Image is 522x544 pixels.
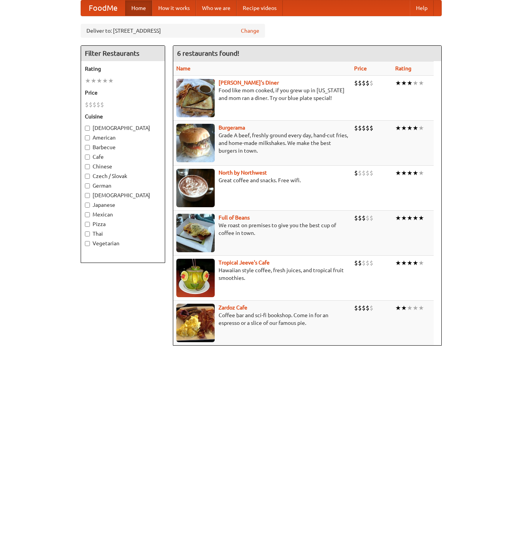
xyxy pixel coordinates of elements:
[362,169,366,177] li: $
[219,260,270,266] a: Tropical Jeeve's Cafe
[176,221,348,237] p: We roast on premises to give you the best cup of coffee in town.
[85,135,90,140] input: American
[370,304,373,312] li: $
[358,79,362,87] li: $
[413,169,418,177] li: ★
[241,27,259,35] a: Change
[108,77,114,85] li: ★
[85,193,90,198] input: [DEMOGRAPHIC_DATA]
[85,182,161,190] label: German
[176,79,215,117] img: sallys.jpg
[362,304,366,312] li: $
[410,0,434,16] a: Help
[89,100,93,109] li: $
[413,304,418,312] li: ★
[219,304,247,311] a: Zardoz Cafe
[358,124,362,132] li: $
[418,214,424,222] li: ★
[370,214,373,222] li: $
[395,214,401,222] li: ★
[358,214,362,222] li: $
[366,304,370,312] li: $
[125,0,152,16] a: Home
[362,259,366,267] li: $
[219,170,267,176] a: North by Northwest
[177,50,239,57] ng-pluralize: 6 restaurants found!
[85,231,90,236] input: Thai
[85,126,90,131] input: [DEMOGRAPHIC_DATA]
[176,124,215,162] img: burgerama.jpg
[102,77,108,85] li: ★
[362,124,366,132] li: $
[219,80,279,86] a: [PERSON_NAME]'s Diner
[93,100,96,109] li: $
[401,169,407,177] li: ★
[85,65,161,73] h5: Rating
[96,77,102,85] li: ★
[354,169,358,177] li: $
[85,153,161,161] label: Cafe
[370,124,373,132] li: $
[366,79,370,87] li: $
[85,143,161,151] label: Barbecue
[395,79,401,87] li: ★
[85,172,161,180] label: Czech / Slovak
[407,79,413,87] li: ★
[176,304,215,342] img: zardoz.jpg
[358,259,362,267] li: $
[85,77,91,85] li: ★
[354,124,358,132] li: $
[354,79,358,87] li: $
[362,79,366,87] li: $
[418,124,424,132] li: ★
[219,125,245,131] a: Burgerama
[358,304,362,312] li: $
[407,214,413,222] li: ★
[395,124,401,132] li: ★
[85,100,89,109] li: $
[395,65,411,72] a: Rating
[176,259,215,297] img: jeeves.jpg
[176,311,348,327] p: Coffee bar and sci-fi bookshop. Come in for an espresso or a slice of our famous pie.
[401,79,407,87] li: ★
[176,87,348,102] p: Food like mom cooked, if you grew up in [US_STATE] and mom ran a diner. Try our blue plate special!
[407,169,413,177] li: ★
[176,266,348,282] p: Hawaiian style coffee, fresh juices, and tropical fruit smoothies.
[100,100,104,109] li: $
[85,174,90,179] input: Czech / Slovak
[395,259,401,267] li: ★
[418,79,424,87] li: ★
[85,240,161,247] label: Vegetarian
[219,215,250,221] b: Full of Beans
[354,259,358,267] li: $
[91,77,96,85] li: ★
[418,169,424,177] li: ★
[358,169,362,177] li: $
[85,164,90,169] input: Chinese
[85,89,161,96] h5: Price
[85,134,161,141] label: American
[176,214,215,252] img: beans.jpg
[85,191,161,199] label: [DEMOGRAPHIC_DATA]
[407,124,413,132] li: ★
[366,214,370,222] li: $
[407,259,413,267] li: ★
[85,201,161,209] label: Japanese
[413,79,418,87] li: ★
[362,214,366,222] li: $
[96,100,100,109] li: $
[366,169,370,177] li: $
[85,241,90,246] input: Vegetarian
[370,169,373,177] li: $
[354,304,358,312] li: $
[85,203,90,208] input: Japanese
[418,304,424,312] li: ★
[413,214,418,222] li: ★
[85,124,161,132] label: [DEMOGRAPHIC_DATA]
[401,304,407,312] li: ★
[354,214,358,222] li: $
